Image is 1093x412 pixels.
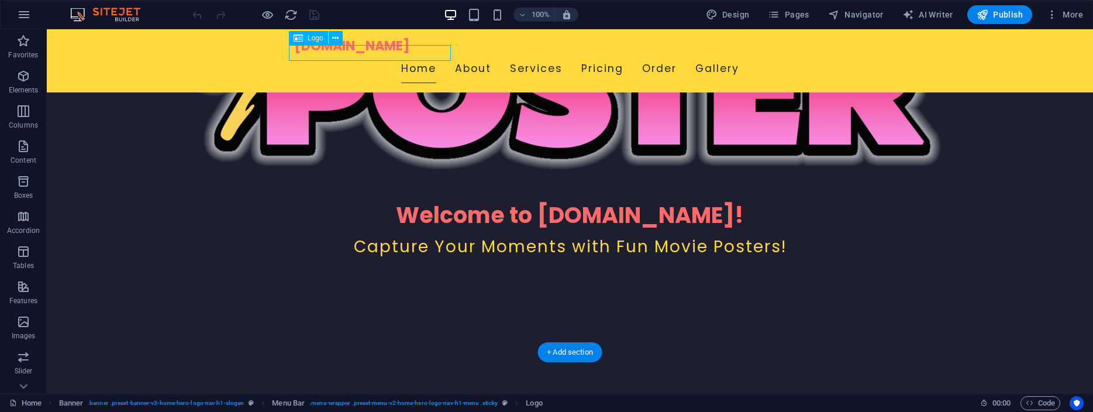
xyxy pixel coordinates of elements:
button: 100% [513,8,555,22]
p: Elements [9,85,39,95]
i: On resize automatically adjust zoom level to fit chosen device. [561,9,572,20]
button: Navigator [823,5,888,24]
span: Publish [977,9,1023,20]
span: Navigator [828,9,884,20]
p: Boxes [14,191,33,200]
button: Design [701,5,754,24]
p: Tables [13,261,34,270]
span: Pages [768,9,809,20]
button: reload [284,8,298,22]
span: . menu-wrapper .preset-menu-v2-home-hero-logo-nav-h1-menu .sticky [309,396,498,410]
button: Usercentrics [1070,396,1084,410]
span: More [1046,9,1083,20]
p: Accordion [7,226,40,235]
button: Pages [763,5,813,24]
img: Editor Logo [67,8,155,22]
span: 00 00 [992,396,1011,410]
p: Favorites [8,50,38,60]
button: AI Writer [898,5,958,24]
button: Code [1020,396,1060,410]
p: Features [9,296,37,305]
span: Click to select. Double-click to edit [59,396,84,410]
div: + Add section [537,342,602,362]
div: Design (Ctrl+Alt+Y) [701,5,754,24]
i: Reload page [284,8,298,22]
span: Click to select. Double-click to edit [526,396,542,410]
span: Code [1026,396,1055,410]
span: . banner .preset-banner-v3-home-hero-logo-nav-h1-slogan [88,396,244,410]
p: Columns [9,121,38,130]
span: Click to select. Double-click to edit [272,396,305,410]
nav: breadcrumb [59,396,543,410]
a: Click to cancel selection. Double-click to open Pages [9,396,42,410]
i: This element is a customizable preset [502,400,508,406]
button: Click here to leave preview mode and continue editing [260,8,274,22]
button: More [1042,5,1088,24]
i: This element is a customizable preset [249,400,254,406]
span: Design [706,9,750,20]
button: Publish [967,5,1032,24]
h6: Session time [980,396,1011,410]
p: Content [11,156,36,165]
span: : [1001,399,1002,407]
p: Slider [15,366,33,376]
span: AI Writer [902,9,953,20]
h6: 100% [531,8,550,22]
p: Images [12,331,36,341]
span: Logo [308,35,323,42]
